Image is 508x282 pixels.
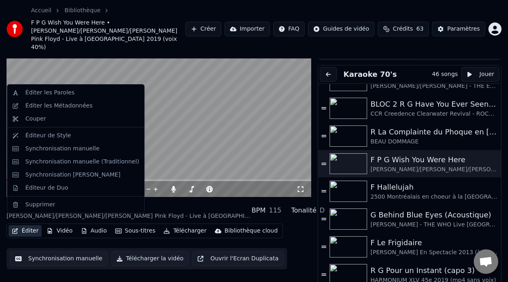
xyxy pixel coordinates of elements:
[370,265,498,276] div: R G Pour un Instant (capo 3)
[25,158,139,166] div: Synchronisation manuelle (Traditionnel)
[416,25,423,33] span: 63
[31,7,51,15] a: Accueil
[474,249,498,274] div: Ouvrir le chat
[25,115,46,123] div: Couper
[7,212,252,220] div: [PERSON_NAME]/[PERSON_NAME]/[PERSON_NAME] Pink Floyd - Live à [GEOGRAPHIC_DATA] 2019 (voix 40%)
[370,126,498,138] div: R La Complainte du Phoque en [US_STATE] (ou version Karaoke mp4)
[31,7,185,51] nav: breadcrumb
[252,206,265,215] div: BPM
[112,225,159,237] button: Sous-titres
[225,227,278,235] div: Bibliothèque cloud
[370,248,498,257] div: [PERSON_NAME] En Spectacle 2013 (à ses 80 ans)
[225,22,270,36] button: Importer
[25,171,120,179] div: Synchronisation [PERSON_NAME]
[160,225,209,237] button: Télécharger
[340,69,400,80] button: Karaoke 70's
[370,154,498,166] div: F P G Wish You Were Here
[370,181,498,193] div: F Hallelujah
[370,110,498,118] div: CCR Creedence Clearwater Revival - ROCKSMITH
[370,193,498,201] div: 2500 Montréalais en choeur à la [GEOGRAPHIC_DATA]
[43,225,76,237] button: Vidéo
[192,251,284,266] button: Ouvrir l'Ecran Duplicata
[370,221,498,229] div: [PERSON_NAME] - THE WHO Live [GEOGRAPHIC_DATA][PERSON_NAME] 2022 sans voix
[185,22,221,36] button: Créer
[308,22,374,36] button: Guides de vidéo
[370,138,498,146] div: BEAU DOMMAGE
[432,70,458,78] div: 46 songs
[65,7,100,15] a: Bibliothèque
[25,132,71,140] div: Éditeur de Style
[7,201,252,212] div: F P G Wish You Were Here
[269,206,281,215] div: 115
[25,102,93,110] div: Éditer les Métadonnées
[393,25,413,33] span: Crédits
[25,145,100,153] div: Synchronisation manuelle
[447,25,480,33] div: Paramètres
[370,98,498,110] div: BLOC 2 R G Have You Ever Seen the Rain ON DANSE
[370,82,498,90] div: [PERSON_NAME]/[PERSON_NAME] - THE EAGLES Live 1994 (sans voix)
[10,251,108,266] button: Synchronisation manuelle
[31,19,185,51] span: F P G Wish You Were Here • [PERSON_NAME]/[PERSON_NAME]/[PERSON_NAME] Pink Floyd - Live à [GEOGRAP...
[461,67,499,82] button: Jouer
[25,89,74,97] div: Éditer les Paroles
[7,21,23,37] img: youka
[378,22,429,36] button: Crédits63
[291,206,316,215] div: Tonalité
[25,201,55,209] div: Supprimer
[25,184,68,192] div: Éditeur de Duo
[9,225,42,237] button: Éditer
[273,22,305,36] button: FAQ
[432,22,485,36] button: Paramètres
[111,251,189,266] button: Télécharger la vidéo
[78,225,110,237] button: Audio
[370,166,498,174] div: [PERSON_NAME]/[PERSON_NAME]/[PERSON_NAME] Pink Floyd - Live à [GEOGRAPHIC_DATA] 2019 (voix 40%)
[370,209,498,221] div: G Behind Blue Eyes (Acoustique)
[370,237,498,248] div: F Le Frigidaire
